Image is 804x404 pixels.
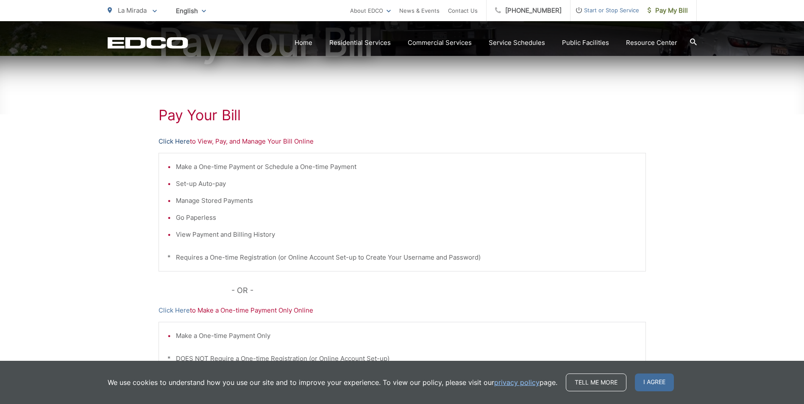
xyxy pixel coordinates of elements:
a: Click Here [159,136,190,147]
span: La Mirada [118,6,147,14]
li: Go Paperless [176,213,637,223]
a: Click Here [159,305,190,315]
a: privacy policy [494,377,540,387]
span: I agree [635,374,674,391]
a: Tell me more [566,374,626,391]
h1: Pay Your Bill [159,107,646,124]
li: Manage Stored Payments [176,196,637,206]
a: Service Schedules [489,38,545,48]
span: Pay My Bill [648,6,688,16]
a: Commercial Services [408,38,472,48]
p: - OR - [231,284,646,297]
li: Make a One-time Payment or Schedule a One-time Payment [176,162,637,172]
li: Set-up Auto-pay [176,179,637,189]
a: Contact Us [448,6,478,16]
p: to View, Pay, and Manage Your Bill Online [159,136,646,147]
a: Home [295,38,312,48]
a: About EDCO [350,6,391,16]
a: Resource Center [626,38,677,48]
p: * DOES NOT Require a One-time Registration (or Online Account Set-up) [167,354,637,364]
p: We use cookies to understand how you use our site and to improve your experience. To view our pol... [108,377,557,387]
li: View Payment and Billing History [176,230,637,240]
p: to Make a One-time Payment Only Online [159,305,646,315]
li: Make a One-time Payment Only [176,331,637,341]
a: EDCD logo. Return to the homepage. [108,37,188,49]
a: Residential Services [329,38,391,48]
a: News & Events [399,6,440,16]
span: English [170,3,212,18]
p: * Requires a One-time Registration (or Online Account Set-up to Create Your Username and Password) [167,252,637,263]
a: Public Facilities [562,38,609,48]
